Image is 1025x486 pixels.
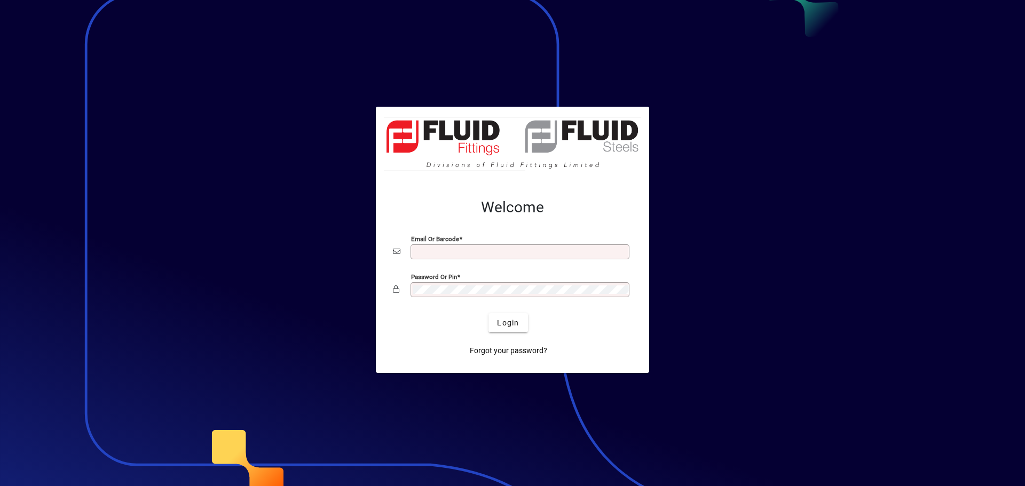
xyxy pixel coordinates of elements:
span: Forgot your password? [470,345,547,356]
button: Login [488,313,527,332]
a: Forgot your password? [466,341,551,360]
h2: Welcome [393,198,632,217]
span: Login [497,317,519,329]
mat-label: Password or Pin [411,273,457,281]
mat-label: Email or Barcode [411,235,459,243]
